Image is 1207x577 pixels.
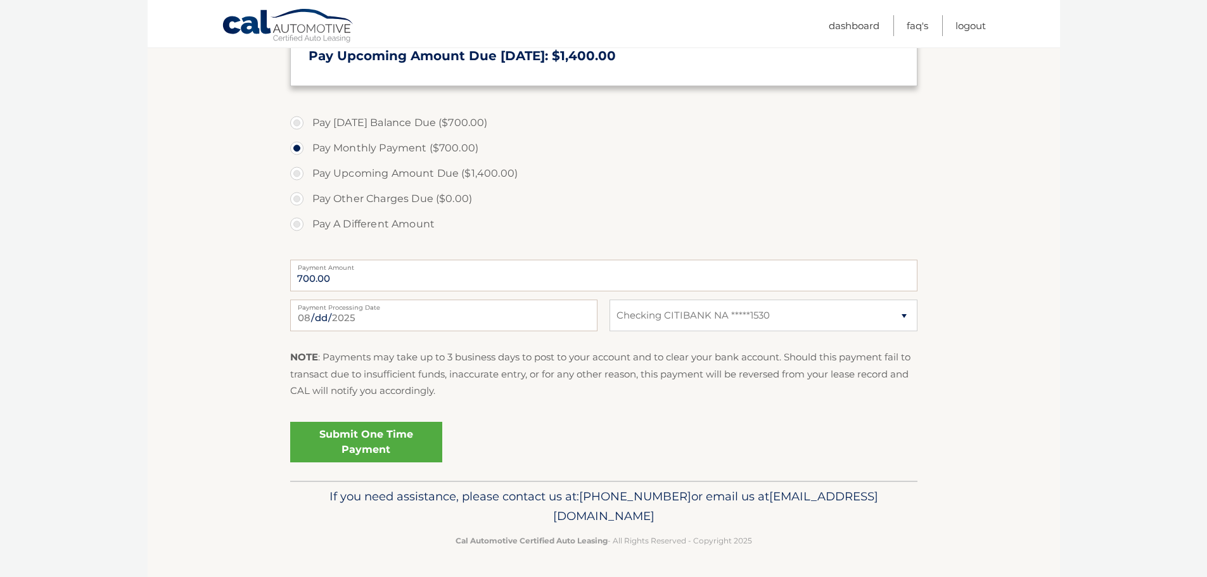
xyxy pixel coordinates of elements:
[579,489,691,504] span: [PHONE_NUMBER]
[290,110,917,136] label: Pay [DATE] Balance Due ($700.00)
[222,8,355,45] a: Cal Automotive
[290,300,597,331] input: Payment Date
[290,186,917,212] label: Pay Other Charges Due ($0.00)
[290,212,917,237] label: Pay A Different Amount
[290,300,597,310] label: Payment Processing Date
[456,536,608,545] strong: Cal Automotive Certified Auto Leasing
[955,15,986,36] a: Logout
[290,349,917,399] p: : Payments may take up to 3 business days to post to your account and to clear your bank account....
[290,422,442,462] a: Submit One Time Payment
[298,534,909,547] p: - All Rights Reserved - Copyright 2025
[298,486,909,527] p: If you need assistance, please contact us at: or email us at
[290,136,917,161] label: Pay Monthly Payment ($700.00)
[309,48,899,64] h3: Pay Upcoming Amount Due [DATE]: $1,400.00
[907,15,928,36] a: FAQ's
[290,260,917,291] input: Payment Amount
[290,351,318,363] strong: NOTE
[829,15,879,36] a: Dashboard
[290,161,917,186] label: Pay Upcoming Amount Due ($1,400.00)
[290,260,917,270] label: Payment Amount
